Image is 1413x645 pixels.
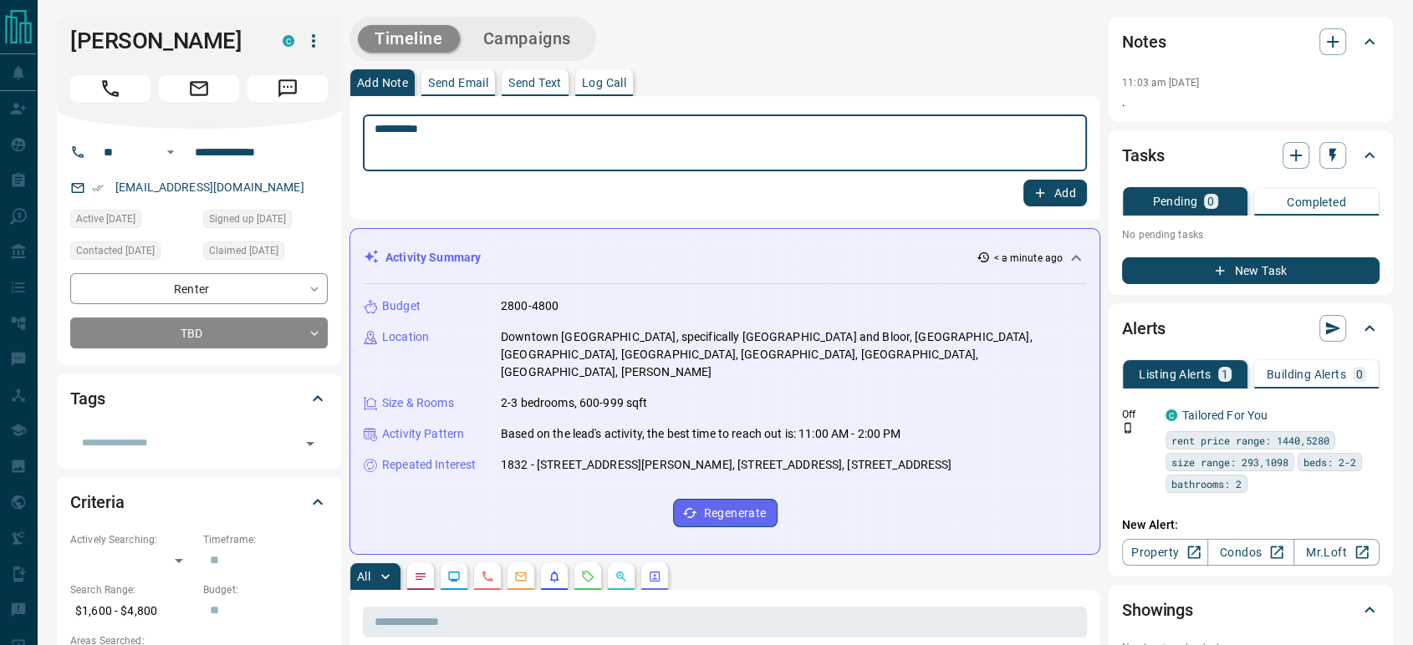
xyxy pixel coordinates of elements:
p: Actively Searching: [70,532,195,547]
svg: Lead Browsing Activity [447,570,461,583]
div: Mon Aug 11 2025 [203,241,328,265]
p: Add Note [357,77,408,89]
h2: Alerts [1122,315,1166,342]
div: Renter [70,273,328,304]
p: . [1122,94,1380,111]
button: Regenerate [673,499,778,527]
p: Budget: [203,582,328,597]
div: Mon Aug 11 2025 [70,210,195,233]
button: Add [1023,180,1087,206]
p: Downtown [GEOGRAPHIC_DATA], specifically [GEOGRAPHIC_DATA] and Bloor, [GEOGRAPHIC_DATA], [GEOGRAP... [501,328,1086,381]
svg: Agent Actions [648,570,661,583]
p: $1,600 - $4,800 [70,597,195,625]
svg: Calls [481,570,494,583]
p: Timeframe: [203,532,328,547]
svg: Email Verified [92,182,104,194]
p: 2-3 bedrooms, 600-999 sqft [501,394,647,412]
svg: Opportunities [615,570,628,583]
p: < a minute ago [993,251,1063,266]
button: New Task [1122,257,1380,284]
p: Based on the lead's activity, the best time to reach out is: 11:00 AM - 2:00 PM [501,425,900,443]
button: Open [298,432,322,455]
p: Completed [1287,196,1346,208]
span: Contacted [DATE] [76,242,155,259]
p: Location [382,328,429,346]
div: Activity Summary< a minute ago [364,242,1086,273]
svg: Listing Alerts [548,570,561,583]
div: Criteria [70,482,328,522]
p: Size & Rooms [382,394,454,412]
p: Repeated Interest [382,456,476,474]
p: 2800-4800 [501,297,559,315]
p: Activity Pattern [382,425,464,443]
p: 1 [1222,368,1228,380]
div: Tags [70,378,328,419]
p: No pending tasks [1122,222,1380,247]
h1: [PERSON_NAME] [70,28,258,54]
button: Campaigns [467,25,588,53]
p: Off [1122,407,1155,422]
p: Send Email [428,77,488,89]
span: Signed up [DATE] [209,211,286,227]
span: Email [159,75,239,102]
div: Notes [1122,22,1380,62]
div: TBD [70,317,328,348]
span: size range: 293,1098 [1171,454,1288,470]
h2: Tags [70,385,105,412]
div: Tasks [1122,135,1380,175]
div: condos.ca [283,35,294,47]
p: Building Alerts [1267,368,1346,380]
a: Property [1122,539,1208,566]
button: Open [161,142,181,162]
p: All [357,571,370,582]
p: 11:03 am [DATE] [1122,77,1199,89]
p: 0 [1356,368,1363,380]
svg: Notes [414,570,427,583]
a: Tailored For You [1182,409,1268,422]
svg: Emails [514,570,528,583]
svg: Requests [581,570,594,583]
span: Message [247,75,328,102]
p: Send Text [508,77,562,89]
svg: Push Notification Only [1122,422,1134,434]
p: Activity Summary [385,249,481,267]
span: bathrooms: 2 [1171,475,1242,492]
p: Budget [382,297,421,315]
div: Showings [1122,590,1380,630]
h2: Criteria [70,489,125,515]
h2: Showings [1122,597,1193,623]
p: New Alert: [1122,516,1380,534]
a: Condos [1207,539,1293,566]
button: Timeline [358,25,460,53]
span: Claimed [DATE] [209,242,278,259]
span: Call [70,75,150,102]
a: [EMAIL_ADDRESS][DOMAIN_NAME] [115,180,304,194]
div: Mon Aug 11 2025 [70,241,195,265]
span: Active [DATE] [76,211,135,227]
span: rent price range: 1440,5280 [1171,432,1329,449]
div: Mon Aug 11 2025 [203,210,328,233]
span: beds: 2-2 [1303,454,1356,470]
p: Listing Alerts [1139,368,1212,380]
h2: Notes [1122,28,1166,55]
div: condos.ca [1166,409,1177,421]
a: Mr.Loft [1293,539,1380,566]
p: Search Range: [70,582,195,597]
p: 1832 - [STREET_ADDRESS][PERSON_NAME], [STREET_ADDRESS], [STREET_ADDRESS] [501,456,951,474]
div: Alerts [1122,308,1380,348]
p: 0 [1207,196,1214,207]
p: Pending [1152,196,1197,207]
p: Log Call [582,77,626,89]
h2: Tasks [1122,142,1164,169]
